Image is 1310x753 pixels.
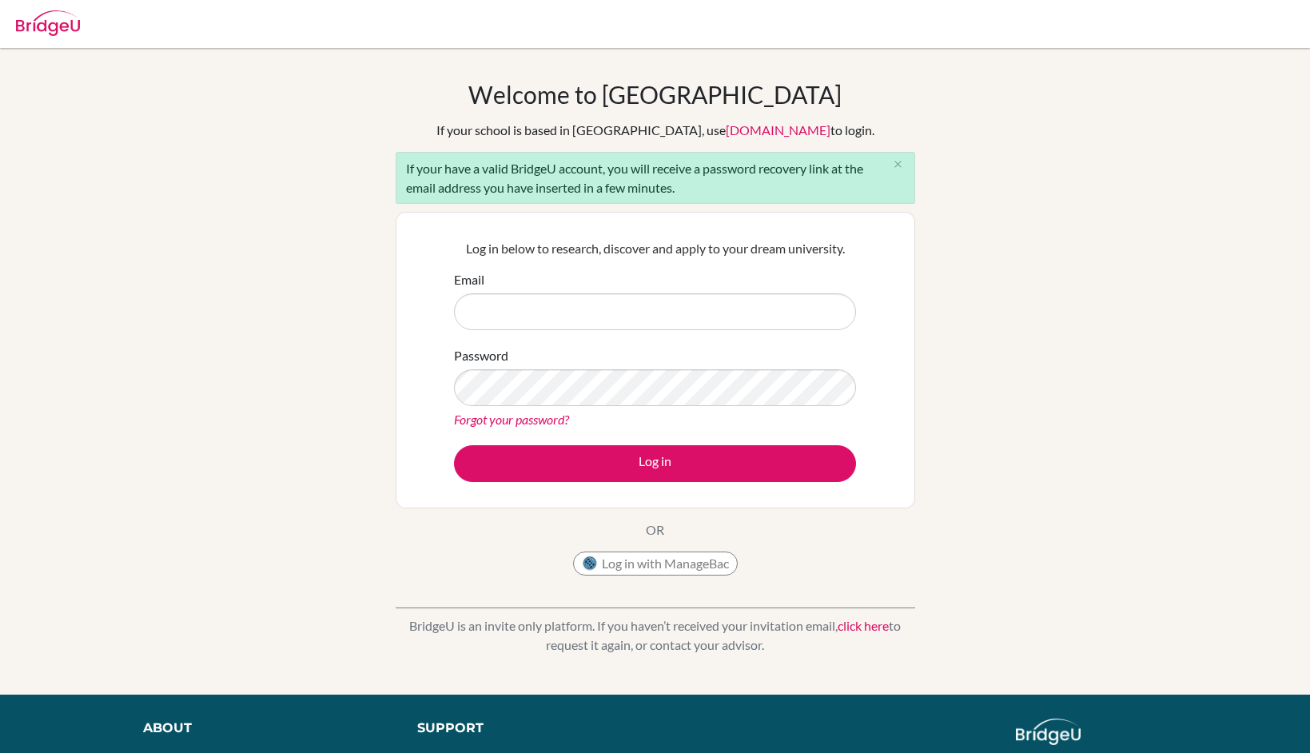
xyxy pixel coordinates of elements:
p: BridgeU is an invite only platform. If you haven’t received your invitation email, to request it ... [396,616,915,655]
button: Log in with ManageBac [573,552,738,576]
p: OR [646,520,664,540]
div: If your have a valid BridgeU account, you will receive a password recovery link at the email addr... [396,152,915,204]
p: Log in below to research, discover and apply to your dream university. [454,239,856,258]
label: Email [454,270,484,289]
h1: Welcome to [GEOGRAPHIC_DATA] [468,80,842,109]
a: Forgot your password? [454,412,569,427]
i: close [892,158,904,170]
button: Close [882,153,914,177]
div: About [143,719,381,738]
img: logo_white@2x-f4f0deed5e89b7ecb1c2cc34c3e3d731f90f0f143d5ea2071677605dd97b5244.png [1016,719,1081,745]
img: Bridge-U [16,10,80,36]
button: Log in [454,445,856,482]
a: [DOMAIN_NAME] [726,122,830,137]
label: Password [454,346,508,365]
a: click here [838,618,889,633]
div: Support [417,719,638,738]
div: If your school is based in [GEOGRAPHIC_DATA], use to login. [436,121,874,140]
